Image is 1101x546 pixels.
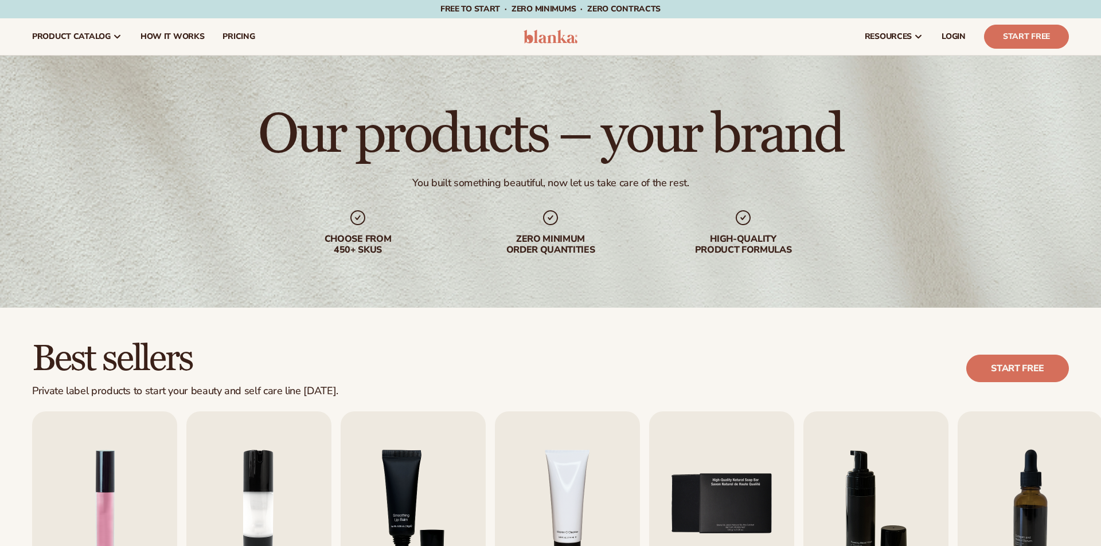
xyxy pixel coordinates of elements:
[440,3,661,14] span: Free to start · ZERO minimums · ZERO contracts
[131,18,214,55] a: How It Works
[984,25,1069,49] a: Start Free
[23,18,131,55] a: product catalog
[32,32,111,41] span: product catalog
[966,355,1069,382] a: Start free
[213,18,264,55] a: pricing
[932,18,975,55] a: LOGIN
[284,234,431,256] div: Choose from 450+ Skus
[140,32,205,41] span: How It Works
[258,108,842,163] h1: Our products – your brand
[32,340,338,378] h2: Best sellers
[942,32,966,41] span: LOGIN
[32,385,338,398] div: Private label products to start your beauty and self care line [DATE].
[865,32,912,41] span: resources
[477,234,624,256] div: Zero minimum order quantities
[524,30,578,44] img: logo
[856,18,932,55] a: resources
[222,32,255,41] span: pricing
[670,234,817,256] div: High-quality product formulas
[412,176,689,190] div: You built something beautiful, now let us take care of the rest.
